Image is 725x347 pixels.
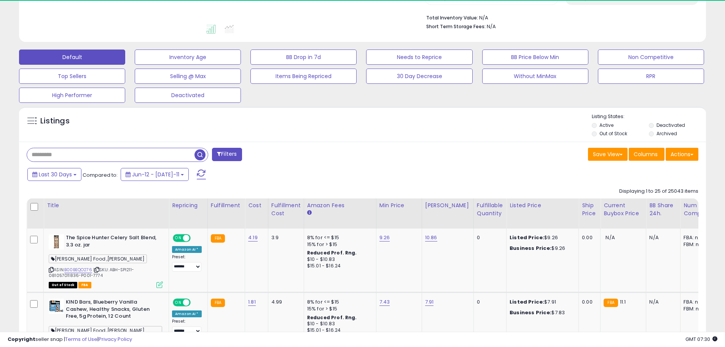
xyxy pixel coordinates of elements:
button: Default [19,50,125,65]
button: BB Price Below Min [482,50,588,65]
img: 41yTUKZTJtL._SL40_.jpg [49,299,64,314]
div: Fulfillable Quantity [477,201,503,217]
a: B00BEQO276 [64,267,92,273]
div: 0.00 [582,299,594,305]
span: OFF [190,299,202,306]
div: 15% for > $15 [307,305,370,312]
span: FBA [78,282,91,288]
div: BB Share 24h. [649,201,677,217]
div: Fulfillment Cost [271,201,301,217]
button: Inventory Age [135,50,241,65]
button: Needs to Reprice [366,50,472,65]
span: Compared to: [83,171,118,179]
a: 9.26 [379,234,390,241]
div: 8% for <= $15 [307,234,370,241]
b: Reduced Prof. Rng. [307,249,357,256]
a: Privacy Policy [99,336,132,343]
button: Filters [212,148,242,161]
div: $9.26 [510,234,573,241]
button: Actions [666,148,698,161]
a: Terms of Use [65,336,97,343]
div: 3.9 [271,234,298,241]
div: $7.91 [510,299,573,305]
div: $7.83 [510,309,573,316]
div: Repricing [172,201,204,209]
a: 7.43 [379,298,390,306]
button: Non Competitive [598,50,704,65]
b: Listed Price: [510,234,544,241]
button: Columns [629,148,664,161]
div: FBM: n/a [684,305,709,312]
div: FBA: n/a [684,234,709,241]
span: 11.1 [620,298,626,305]
button: Deactivated [135,88,241,103]
span: Jun-12 - [DATE]-11 [132,171,179,178]
div: Preset: [172,254,202,272]
span: All listings that are currently out of stock and unavailable for purchase on Amazon [49,282,77,288]
strong: Copyright [8,336,35,343]
b: KIND Bars, Blueberry Vanilla Cashew, Healthy Snacks, Gluten Free, 5g Protein, 12 Count [66,299,158,322]
div: Title [47,201,166,209]
div: 4.99 [271,299,298,305]
div: seller snap | | [8,336,132,343]
span: ON [174,235,183,241]
button: 30 Day Decrease [366,69,472,84]
span: [PERSON_NAME] Food ,[PERSON_NAME] [49,254,147,263]
button: RPR [598,69,704,84]
div: Fulfillment [211,201,242,209]
a: 4.19 [248,234,258,241]
button: Save View [588,148,628,161]
button: High Performer [19,88,125,103]
button: Items Being Repriced [250,69,357,84]
b: Business Price: [510,245,551,252]
small: Amazon Fees. [307,209,312,216]
div: Num of Comp. [684,201,711,217]
a: 10.86 [425,234,437,241]
button: Without MinMax [482,69,588,84]
div: 15% for > $15 [307,241,370,248]
label: Archived [656,130,677,137]
div: FBA: n/a [684,299,709,305]
div: Amazon AI * [172,246,202,253]
div: $9.26 [510,245,573,252]
span: Last 30 Days [39,171,72,178]
div: ASIN: [49,234,163,287]
div: N/A [649,234,674,241]
div: Ship Price [582,201,597,217]
b: Business Price: [510,309,551,316]
b: Listed Price: [510,298,544,305]
span: OFF [190,235,202,241]
a: 1.81 [248,298,256,306]
span: | SKU: ABH-SPI211-081057011836-P001-7774 [49,267,134,278]
div: 0 [477,299,500,305]
div: Current Buybox Price [604,201,643,217]
span: 2025-08-11 07:30 GMT [685,336,717,343]
b: Reduced Prof. Rng. [307,314,357,321]
div: Amazon AI * [172,310,202,317]
div: FBM: n/a [684,241,709,248]
span: N/A [605,234,615,241]
div: Listed Price [510,201,575,209]
div: N/A [649,299,674,305]
div: Min Price [379,201,419,209]
button: Jun-12 - [DATE]-11 [121,168,189,181]
div: $10 - $10.83 [307,321,370,327]
p: Listing States: [592,113,706,120]
small: FBA [211,234,225,243]
small: FBA [211,299,225,307]
label: Deactivated [656,122,685,128]
label: Out of Stock [599,130,627,137]
div: 0.00 [582,234,594,241]
div: $15.01 - $16.24 [307,263,370,269]
small: FBA [604,299,618,307]
div: Displaying 1 to 25 of 25043 items [619,188,698,195]
div: Preset: [172,319,202,336]
h5: Listings [40,116,70,126]
div: [PERSON_NAME] [425,201,470,209]
button: Selling @ Max [135,69,241,84]
div: $10 - $10.83 [307,256,370,263]
button: BB Drop in 7d [250,50,357,65]
label: Active [599,122,613,128]
img: 419SiFDSQnL._SL40_.jpg [49,234,64,249]
div: Amazon Fees [307,201,373,209]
